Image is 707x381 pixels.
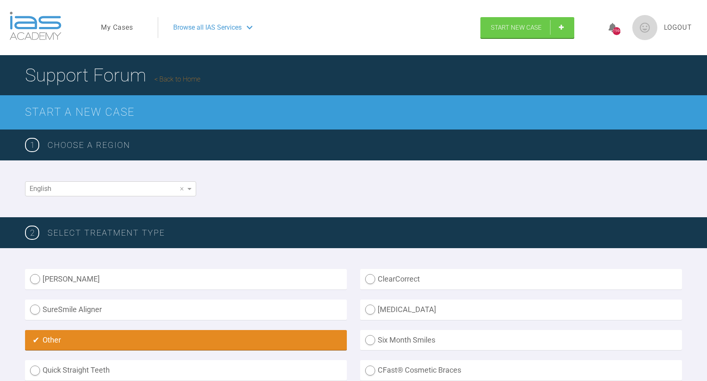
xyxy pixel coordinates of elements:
[180,185,184,192] span: ×
[25,269,347,290] label: [PERSON_NAME]
[10,12,61,40] img: logo-light.3e3ef733.png
[360,300,682,320] label: [MEDICAL_DATA]
[25,104,682,121] h2: Start a New Case
[48,138,682,152] h3: Choose a region
[25,226,39,240] span: 2
[491,24,542,31] span: Start New Case
[154,75,200,83] a: Back to Home
[25,61,200,90] h1: Support Forum
[173,22,242,33] span: Browse all IAS Services
[178,182,185,196] span: Clear value
[25,330,347,351] label: Other
[360,330,682,351] label: Six Month Smiles
[613,27,621,35] div: 1944
[30,185,51,193] span: English
[25,300,347,320] label: SureSmile Aligner
[48,226,682,239] h3: SELECT TREATMENT TYPE
[664,22,692,33] a: Logout
[360,269,682,290] label: ClearCorrect
[101,22,133,33] a: My Cases
[25,360,347,381] label: Quick Straight Teeth
[25,138,39,152] span: 1
[480,17,574,38] a: Start New Case
[632,15,657,40] img: profile.png
[360,360,682,381] label: CFast® Cosmetic Braces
